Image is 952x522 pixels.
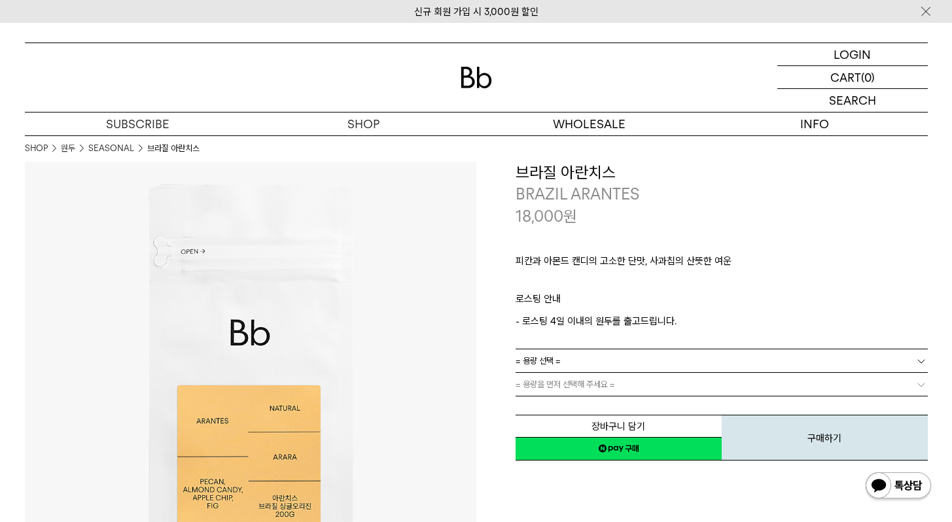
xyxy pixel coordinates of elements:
[516,349,561,372] span: = 용량 선택 =
[516,275,928,291] p: ㅤ
[516,313,928,329] p: - 로스팅 4일 이내의 원두를 출고드립니다.
[830,66,861,88] p: CART
[147,142,200,155] li: 브라질 아란치스
[516,373,615,396] span: = 용량을 먼저 선택해 주세요 =
[864,471,932,502] img: 카카오톡 채널 1:1 채팅 버튼
[516,205,577,228] p: 18,000
[414,6,538,18] a: 신규 회원 가입 시 3,000원 할인
[777,66,928,89] a: CART (0)
[702,113,928,135] p: INFO
[834,43,871,65] p: LOGIN
[722,415,928,461] button: 구매하기
[251,113,476,135] a: SHOP
[461,67,492,88] img: 로고
[476,113,702,135] p: WHOLESALE
[61,142,75,155] a: 원두
[516,415,722,438] button: 장바구니 담기
[829,89,876,112] p: SEARCH
[777,43,928,66] a: LOGIN
[516,437,722,461] a: 새창
[516,183,928,205] p: BRAZIL ARANTES
[861,66,875,88] p: (0)
[516,162,928,184] h3: 브라질 아란치스
[25,113,251,135] a: SUBSCRIBE
[88,142,134,155] a: SEASONAL
[516,291,928,313] p: 로스팅 안내
[516,253,928,275] p: 피칸과 아몬드 캔디의 고소한 단맛, 사과칩의 산뜻한 여운
[25,142,48,155] a: SHOP
[563,207,577,226] span: 원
